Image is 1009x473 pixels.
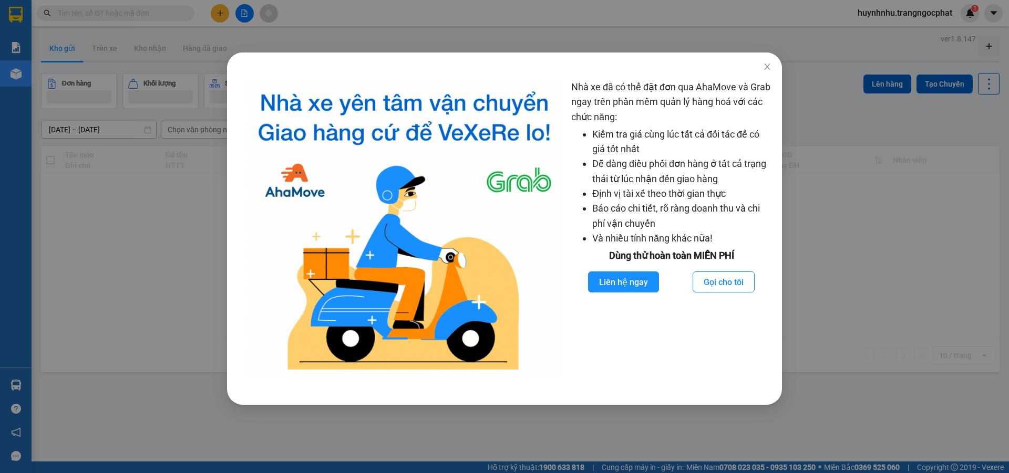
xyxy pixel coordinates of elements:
button: Liên hệ ngay [588,271,659,292]
li: Kiểm tra giá cùng lúc tất cả đối tác để có giá tốt nhất [592,127,771,157]
li: Báo cáo chi tiết, rõ ràng doanh thu và chi phí vận chuyển [592,201,771,231]
span: Liên hệ ngay [599,276,648,289]
li: Định vị tài xế theo thời gian thực [592,186,771,201]
div: Nhà xe đã có thể đặt đơn qua AhaMove và Grab ngay trên phần mềm quản lý hàng hoá với các chức năng: [571,80,771,379]
div: Dùng thử hoàn toàn MIỄN PHÍ [571,248,771,263]
img: logo [246,80,563,379]
li: Và nhiều tính năng khác nữa! [592,231,771,246]
button: Close [753,52,782,82]
li: Dễ dàng điều phối đơn hàng ở tất cả trạng thái từ lúc nhận đến giao hàng [592,156,771,186]
button: Gọi cho tôi [693,271,755,292]
span: close [763,62,771,71]
span: Gọi cho tôi [704,276,744,289]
